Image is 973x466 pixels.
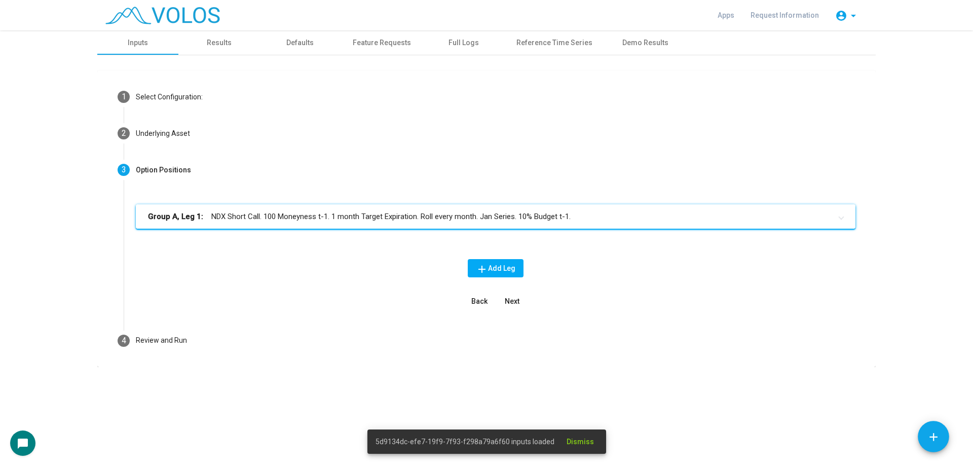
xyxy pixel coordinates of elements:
div: Results [207,38,232,48]
button: Add Leg [468,259,523,277]
mat-icon: arrow_drop_down [847,10,859,22]
span: Request Information [751,11,819,19]
mat-icon: add [476,263,488,275]
span: Back [471,297,488,305]
a: Apps [709,6,742,24]
div: Demo Results [622,38,668,48]
div: Review and Run [136,335,187,346]
mat-icon: chat_bubble [17,438,29,450]
button: Next [496,292,528,310]
span: 5d9134dc-efe7-19f9-7f93-f298a79a6f60 inputs loaded [376,437,554,447]
mat-icon: account_circle [835,10,847,22]
span: Dismiss [567,438,594,446]
button: Add icon [918,421,949,452]
div: Defaults [286,38,314,48]
span: 3 [122,165,126,174]
div: Feature Requests [353,38,411,48]
span: 2 [122,128,126,138]
button: Back [463,292,496,310]
span: 1 [122,92,126,101]
div: Reference Time Series [516,38,592,48]
div: Option Positions [136,165,191,175]
button: Dismiss [558,433,602,451]
div: Underlying Asset [136,128,190,139]
mat-panel-title: NDX Short Call. 100 Moneyness t-1. 1 month Target Expiration. Roll every month. Jan Series. 10% B... [148,211,831,223]
a: Request Information [742,6,827,24]
mat-expansion-panel-header: Group A, Leg 1:NDX Short Call. 100 Moneyness t-1. 1 month Target Expiration. Roll every month. Ja... [136,204,855,229]
div: Full Logs [448,38,479,48]
span: Apps [718,11,734,19]
span: Add Leg [476,264,515,272]
div: Select Configuration: [136,92,203,102]
span: Next [505,297,519,305]
b: Group A, Leg 1: [148,211,203,223]
span: 4 [122,336,126,345]
div: Inputs [128,38,148,48]
mat-icon: add [927,431,940,444]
